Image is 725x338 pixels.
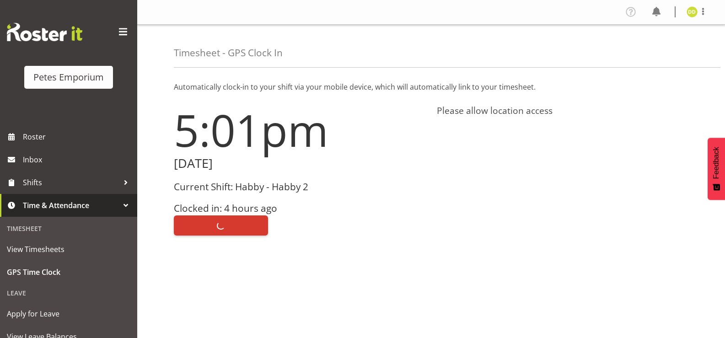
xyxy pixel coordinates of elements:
h1: 5:01pm [174,105,426,155]
p: Automatically clock-in to your shift via your mobile device, which will automatically link to you... [174,81,688,92]
a: GPS Time Clock [2,261,135,284]
div: Petes Emporium [33,70,104,84]
img: danielle-donselaar8920.jpg [687,6,698,17]
button: Feedback - Show survey [708,138,725,200]
span: Shifts [23,176,119,189]
h2: [DATE] [174,156,426,171]
h4: Please allow location access [437,105,689,116]
div: Timesheet [2,219,135,238]
span: View Timesheets [7,242,130,256]
span: Inbox [23,153,133,166]
span: Time & Attendance [23,199,119,212]
h4: Timesheet - GPS Clock In [174,48,283,58]
div: Leave [2,284,135,302]
a: Apply for Leave [2,302,135,325]
span: GPS Time Clock [7,265,130,279]
span: Feedback [712,147,720,179]
a: View Timesheets [2,238,135,261]
h3: Current Shift: Habby - Habby 2 [174,182,426,192]
span: Apply for Leave [7,307,130,321]
img: Rosterit website logo [7,23,82,41]
span: Roster [23,130,133,144]
h3: Clocked in: 4 hours ago [174,203,426,214]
